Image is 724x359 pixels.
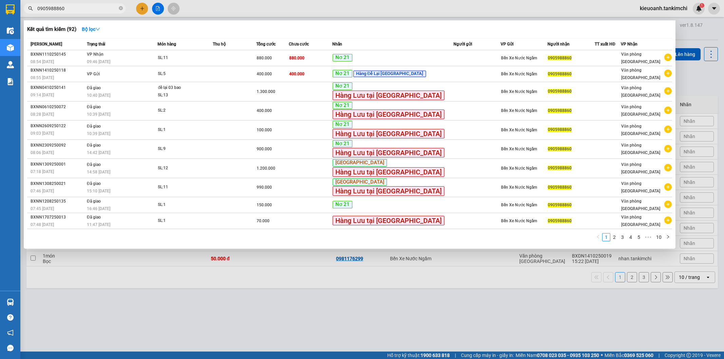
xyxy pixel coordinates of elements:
[654,233,664,241] a: 10
[158,126,209,134] div: SL: 1
[548,147,572,151] span: 0905988860
[621,199,660,211] span: Văn phòng [GEOGRAPHIC_DATA]
[501,185,537,190] span: Bến Xe Nước Ngầm
[87,52,104,57] span: VP Nhận
[548,89,572,94] span: 0905988860
[158,184,209,191] div: SL: 11
[501,128,537,132] span: Bến Xe Nước Ngầm
[594,233,602,241] button: left
[664,70,672,77] span: plus-circle
[664,233,672,241] button: right
[31,180,85,187] div: BXNN1308250021
[87,206,110,211] span: 16:46 [DATE]
[27,26,76,33] h3: Kết quả tìm kiếm ( 92 )
[158,107,209,114] div: SL: 2
[501,108,537,113] span: Bến Xe Nước Ngầm
[87,170,110,174] span: 14:58 [DATE]
[333,70,352,77] span: Nơ 21
[664,183,672,191] span: plus-circle
[31,150,54,155] span: 08:06 [DATE]
[7,299,14,306] img: warehouse-icon
[257,56,272,60] span: 880.000
[158,165,209,172] div: SL: 12
[548,56,572,60] span: 0905988860
[501,72,537,76] span: Bến Xe Nước Ngầm
[158,217,209,225] div: SL: 1
[87,215,101,220] span: Đã giao
[664,233,672,241] li: Next Page
[621,162,660,174] span: Văn phòng [GEOGRAPHIC_DATA]
[257,147,272,151] span: 900.000
[664,126,672,133] span: plus-circle
[7,345,14,351] span: message
[7,78,14,85] img: solution-icon
[158,145,209,153] div: SL: 9
[501,203,537,207] span: Bến Xe Nước Ngầm
[257,203,272,207] span: 150.000
[257,89,275,94] span: 1.300.000
[87,131,110,136] span: 10:39 [DATE]
[31,189,54,193] span: 07:46 [DATE]
[333,140,352,148] span: Nơ 21
[621,68,660,80] span: Văn phòng [GEOGRAPHIC_DATA]
[87,143,101,148] span: Đã giao
[87,222,110,227] span: 11:47 [DATE]
[548,166,572,170] span: 0905988860
[332,42,342,46] span: Nhãn
[627,233,634,241] a: 4
[664,54,672,61] span: plus-circle
[621,181,660,193] span: Văn phòng [GEOGRAPHIC_DATA]
[87,150,110,155] span: 14:42 [DATE]
[87,112,110,117] span: 10:39 [DATE]
[333,148,444,157] span: Hàng Lưu tại [GEOGRAPHIC_DATA]
[31,51,85,58] div: BXNN1110250145
[333,216,444,225] span: Hàng Lưu tại [GEOGRAPHIC_DATA]
[7,61,14,68] img: warehouse-icon
[95,27,100,32] span: down
[621,215,660,227] span: Văn phòng [GEOGRAPHIC_DATA]
[87,124,101,129] span: Đã giao
[333,129,444,138] span: Hàng Lưu tại [GEOGRAPHIC_DATA]
[31,59,54,64] span: 08:54 [DATE]
[333,201,352,208] span: Nơ 21
[87,199,101,204] span: Đã giao
[333,178,387,186] span: [GEOGRAPHIC_DATA]
[31,42,62,46] span: [PERSON_NAME]
[333,110,444,119] span: Hàng Lưu tại [GEOGRAPHIC_DATA]
[621,86,660,98] span: Văn phòng [GEOGRAPHIC_DATA]
[87,59,110,64] span: 09:46 [DATE]
[87,162,101,167] span: Đã giao
[158,84,209,92] div: để lại 03 bao
[333,121,352,128] span: Nơ 21
[333,54,352,61] span: Nơ 21
[501,89,537,94] span: Bến Xe Nước Ngầm
[664,164,672,171] span: plus-circle
[31,161,85,168] div: BXNN1309250001
[594,233,602,241] li: Previous Page
[635,233,643,241] a: 5
[621,52,660,64] span: Văn phòng [GEOGRAPHIC_DATA]
[353,71,426,77] span: Hàng Để Lại [GEOGRAPHIC_DATA]
[257,108,272,113] span: 400.000
[289,72,304,76] span: 400.000
[31,169,54,174] span: 07:18 [DATE]
[602,233,610,241] a: 1
[31,93,54,97] span: 09:14 [DATE]
[7,27,14,34] img: warehouse-icon
[31,131,54,136] span: 09:03 [DATE]
[548,203,572,207] span: 0905988860
[618,233,627,241] li: 3
[157,42,176,46] span: Món hàng
[627,233,635,241] li: 4
[664,87,672,95] span: plus-circle
[31,206,54,211] span: 07:45 [DATE]
[87,72,100,76] span: VP Gửi
[7,329,14,336] span: notification
[87,105,101,109] span: Đã giao
[7,314,14,321] span: question-circle
[31,84,85,91] div: BXNN0410250141
[256,42,276,46] span: Tổng cước
[257,128,272,132] span: 100.000
[333,91,444,100] span: Hàng Lưu tại [GEOGRAPHIC_DATA]
[6,4,15,15] img: logo-vxr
